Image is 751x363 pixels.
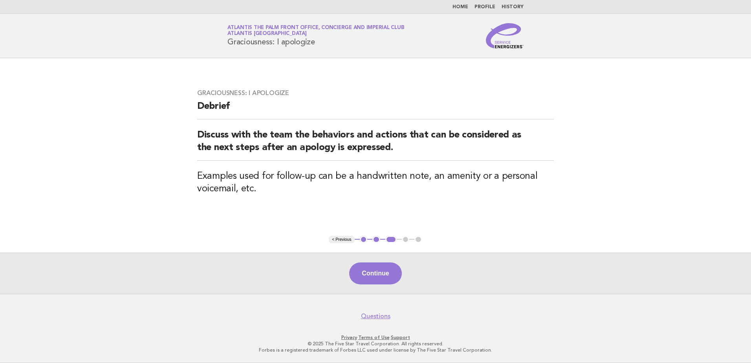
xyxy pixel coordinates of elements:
[227,31,307,37] span: Atlantis [GEOGRAPHIC_DATA]
[197,89,554,97] h3: Graciousness: I apologize
[391,335,410,340] a: Support
[385,236,397,244] button: 3
[502,5,524,9] a: History
[135,341,616,347] p: © 2025 The Five Star Travel Corporation. All rights reserved.
[329,236,354,244] button: < Previous
[361,312,390,320] a: Questions
[227,25,404,36] a: Atlantis The Palm Front Office, Concierge and Imperial ClubAtlantis [GEOGRAPHIC_DATA]
[227,26,404,46] h1: Graciousness: I apologize
[474,5,495,9] a: Profile
[358,335,390,340] a: Terms of Use
[341,335,357,340] a: Privacy
[197,170,554,195] h3: Examples used for follow-up can be a handwritten note, an amenity or a personal voicemail, etc.
[452,5,468,9] a: Home
[486,23,524,48] img: Service Energizers
[372,236,380,244] button: 2
[349,262,401,284] button: Continue
[135,347,616,353] p: Forbes is a registered trademark of Forbes LLC used under license by The Five Star Travel Corpora...
[197,100,554,119] h2: Debrief
[360,236,368,244] button: 1
[135,334,616,341] p: · ·
[197,129,554,161] h2: Discuss with the team the behaviors and actions that can be considered as the next steps after an...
